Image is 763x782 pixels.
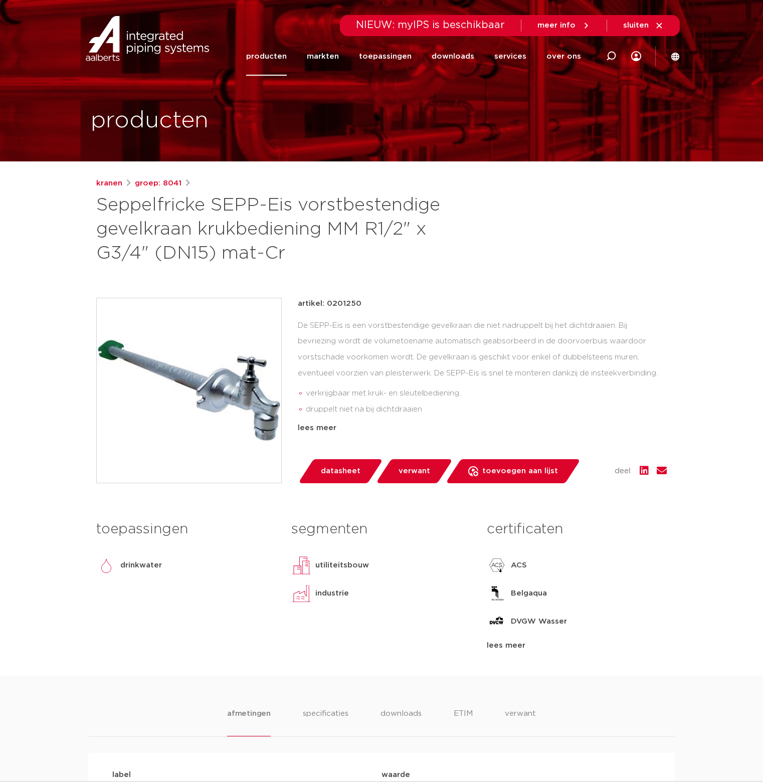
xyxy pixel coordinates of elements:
a: kranen [96,177,122,189]
a: producten [246,37,287,76]
li: eenvoudige en snelle montage dankzij insteekverbinding [306,418,667,434]
div: lees meer [487,640,667,652]
img: DVGW Wasser [487,612,507,632]
li: downloads [380,708,422,736]
div: De SEPP-Eis is een vorstbestendige gevelkraan die niet nadruppelt bij het dichtdraaien. Bij bevri... [298,318,667,418]
h1: Seppelfricke SEPP-Eis vorstbestendige gevelkraan krukbediening MM R1/2" x G3/4" (DN15) mat-Cr [96,193,473,266]
li: specificaties [303,708,348,736]
h3: toepassingen [96,519,276,539]
span: verwant [399,463,430,479]
p: waarde [381,769,651,781]
img: Belgaqua [487,583,507,604]
nav: Menu [246,37,581,76]
a: downloads [432,37,474,76]
img: drinkwater [96,555,116,575]
a: services [494,37,526,76]
a: markten [307,37,339,76]
div: lees meer [298,422,667,434]
span: deel: [615,465,632,477]
li: verwant [505,708,536,736]
p: artikel: 0201250 [298,298,361,310]
img: Product Image for Seppelfricke SEPP-Eis vorstbestendige gevelkraan krukbediening MM R1/2" x G3/4"... [97,298,281,483]
p: label [112,769,381,781]
h3: segmenten [291,519,471,539]
h3: certificaten [487,519,667,539]
li: druppelt niet na bij dichtdraaien [306,402,667,418]
p: Belgaqua [511,588,547,600]
span: NIEUW: myIPS is beschikbaar [356,20,505,30]
a: meer info [537,21,591,30]
p: ACS [511,559,527,571]
span: toevoegen aan lijst [482,463,558,479]
li: verkrijgbaar met kruk- en sleutelbediening. [306,385,667,402]
img: ACS [487,555,507,575]
span: meer info [537,22,576,29]
p: utiliteitsbouw [315,559,369,571]
a: datasheet [298,459,383,483]
span: sluiten [623,22,649,29]
span: datasheet [321,463,360,479]
p: industrie [315,588,349,600]
a: over ons [546,37,581,76]
p: drinkwater [120,559,162,571]
a: toepassingen [359,37,412,76]
img: utiliteitsbouw [291,555,311,575]
a: sluiten [623,21,664,30]
img: industrie [291,583,311,604]
h1: producten [91,105,209,137]
a: groep: 8041 [135,177,181,189]
li: ETIM [454,708,473,736]
li: afmetingen [227,708,271,736]
p: DVGW Wasser [511,616,567,628]
a: verwant [375,459,453,483]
